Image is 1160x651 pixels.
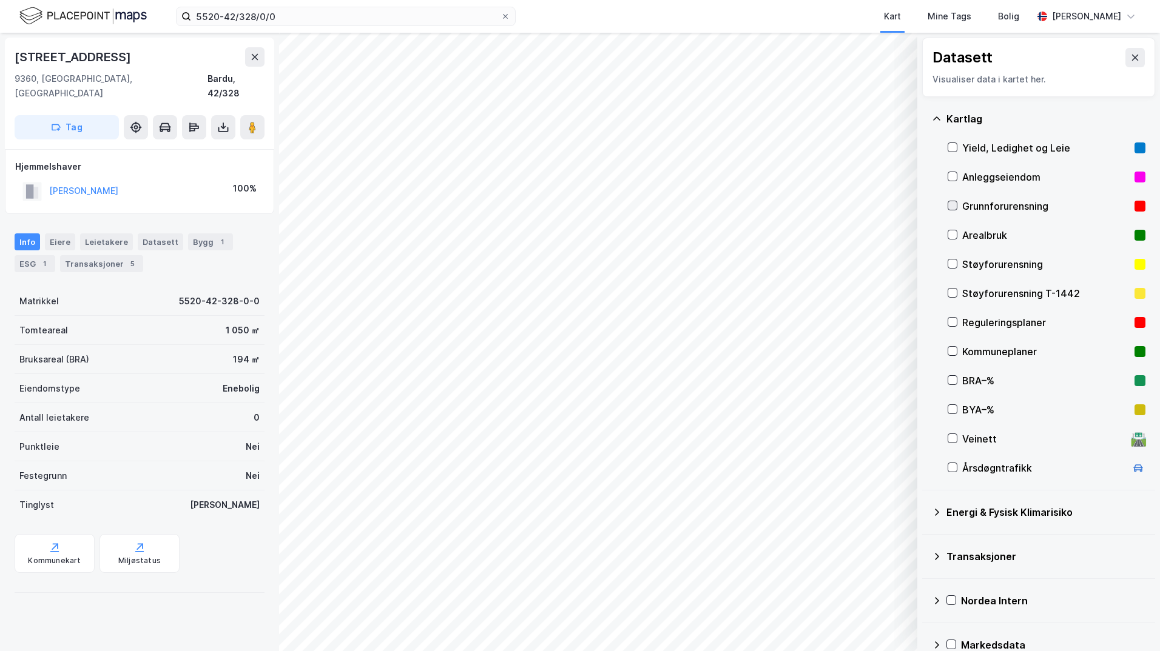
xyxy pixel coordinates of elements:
img: logo.f888ab2527a4732fd821a326f86c7f29.svg [19,5,147,27]
div: 1 050 ㎡ [226,323,260,338]
div: 194 ㎡ [233,352,260,367]
div: Mine Tags [928,9,971,24]
div: Miljøstatus [118,556,161,566]
div: Nei [246,439,260,454]
div: BYA–% [962,402,1130,417]
div: [PERSON_NAME] [190,498,260,512]
div: 100% [233,181,257,196]
div: Tomteareal [19,323,68,338]
div: [PERSON_NAME] [1052,9,1121,24]
div: BRA–% [962,373,1130,388]
button: Tag [15,115,119,139]
div: Anleggseiendom [962,170,1130,184]
iframe: Chat Widget [1099,593,1160,651]
div: Datasett [138,233,183,250]
div: Transaksjoner [946,549,1145,564]
div: ESG [15,255,55,272]
div: Reguleringsplaner [962,315,1130,330]
div: Nei [246,469,260,483]
div: Bardu, 42/328 [207,72,265,101]
div: Tinglyst [19,498,54,512]
div: 🛣️ [1130,431,1147,447]
div: Energi & Fysisk Klimarisiko [946,505,1145,519]
div: Enebolig [223,381,260,396]
div: Nordea Intern [961,593,1145,608]
div: Veinett [962,432,1126,446]
div: Antall leietakere [19,410,89,425]
div: Kart [884,9,901,24]
div: 5 [126,258,138,270]
div: Bruksareal (BRA) [19,352,89,367]
div: Festegrunn [19,469,67,483]
div: Transaksjoner [60,255,143,272]
div: Arealbruk [962,228,1130,242]
div: Bolig [998,9,1019,24]
div: 0 [254,410,260,425]
div: Støyforurensning [962,257,1130,272]
div: Punktleie [19,439,59,454]
div: Matrikkel [19,294,59,309]
div: 1 [38,258,50,270]
div: Visualiser data i kartet her. [932,72,1145,87]
div: Yield, Ledighet og Leie [962,141,1130,155]
div: 9360, [GEOGRAPHIC_DATA], [GEOGRAPHIC_DATA] [15,72,207,101]
div: Bygg [188,233,233,250]
div: [STREET_ADDRESS] [15,47,133,67]
div: 5520-42-328-0-0 [179,294,260,309]
div: Eiendomstype [19,381,80,396]
input: Søk på adresse, matrikkel, gårdeiere, leietakere eller personer [191,7,501,25]
div: Leietakere [80,233,133,250]
div: Info [15,233,40,250]
div: 1 [216,236,228,248]
div: Datasett [932,48,993,67]
div: Kartlag [946,112,1145,126]
div: Kommunekart [28,556,81,566]
div: Støyforurensning T-1442 [962,286,1130,301]
div: Årsdøgntrafikk [962,461,1126,475]
div: Kommuneplaner [962,344,1130,359]
div: Grunnforurensning [962,199,1130,213]
div: Hjemmelshaver [15,159,264,174]
div: Eiere [45,233,75,250]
